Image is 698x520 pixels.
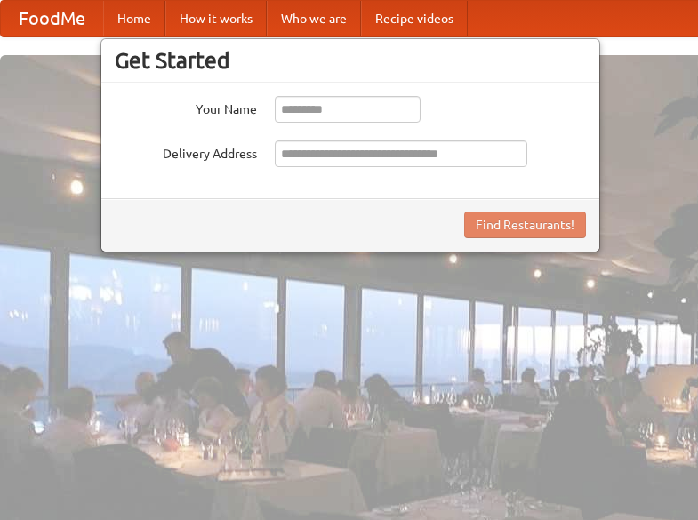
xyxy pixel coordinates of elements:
[464,212,586,238] button: Find Restaurants!
[115,47,586,74] h3: Get Started
[115,140,257,163] label: Delivery Address
[115,96,257,118] label: Your Name
[103,1,165,36] a: Home
[267,1,361,36] a: Who we are
[165,1,267,36] a: How it works
[1,1,103,36] a: FoodMe
[361,1,468,36] a: Recipe videos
